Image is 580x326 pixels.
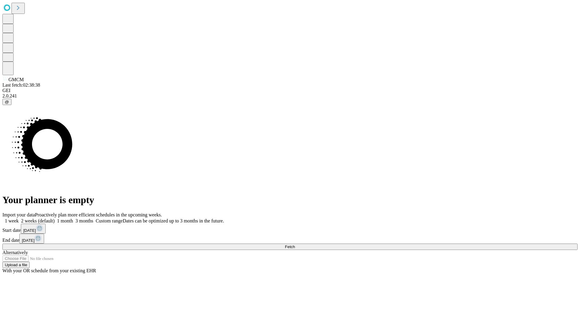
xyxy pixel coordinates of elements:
[57,218,73,223] span: 1 month
[2,268,96,273] span: With your OR schedule from your existing EHR
[123,218,224,223] span: Dates can be optimized up to 3 months in the future.
[2,250,28,255] span: Alternatively
[19,234,44,244] button: [DATE]
[76,218,93,223] span: 3 months
[2,82,40,88] span: Last fetch: 02:38:38
[2,93,578,99] div: 2.0.241
[2,212,35,217] span: Import your data
[285,245,295,249] span: Fetch
[2,234,578,244] div: End date
[35,212,162,217] span: Proactively plan more efficient schedules in the upcoming weeks.
[2,99,11,105] button: @
[21,218,55,223] span: 2 weeks (default)
[2,224,578,234] div: Start date
[5,218,19,223] span: 1 week
[22,238,34,243] span: [DATE]
[21,224,46,234] button: [DATE]
[5,100,9,104] span: @
[2,88,578,93] div: GEI
[2,244,578,250] button: Fetch
[2,194,578,206] h1: Your planner is empty
[8,77,24,82] span: GMCM
[96,218,123,223] span: Custom range
[23,228,36,233] span: [DATE]
[2,262,30,268] button: Upload a file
